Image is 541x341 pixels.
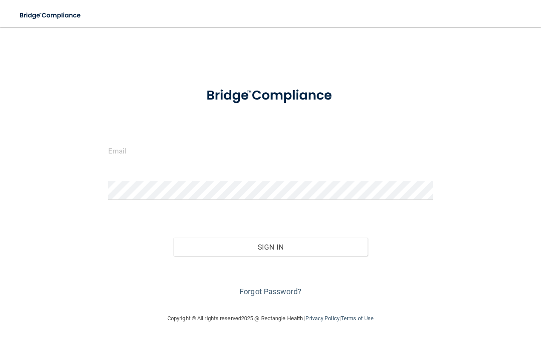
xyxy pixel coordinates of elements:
a: Terms of Use [341,315,374,321]
div: Copyright © All rights reserved 2025 @ Rectangle Health | | [115,305,426,332]
img: bridge_compliance_login_screen.278c3ca4.svg [13,7,89,24]
a: Privacy Policy [305,315,339,321]
a: Forgot Password? [239,287,302,296]
button: Sign In [173,238,368,256]
img: bridge_compliance_login_screen.278c3ca4.svg [193,78,348,113]
input: Email [108,141,433,160]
